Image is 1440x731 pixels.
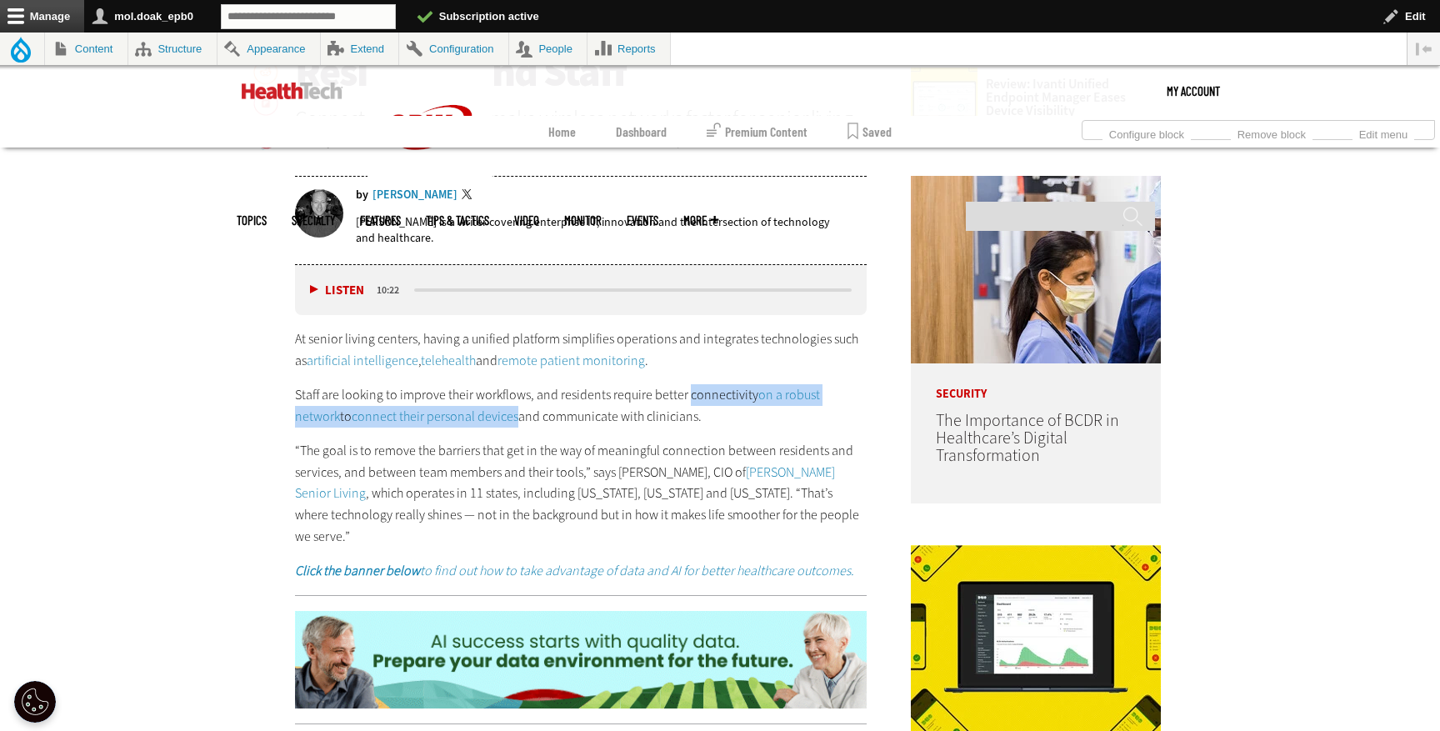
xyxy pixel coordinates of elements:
a: People [509,33,587,65]
img: Doctors reviewing tablet [911,176,1161,363]
button: Open Preferences [14,681,56,723]
a: Dashboard [616,116,667,148]
button: Vertical orientation [1407,33,1440,65]
a: on a robust network [295,386,820,425]
a: connect their personal devices [352,408,518,425]
span: More [683,214,718,227]
a: telehealth [421,352,476,369]
a: remote patient monitoring [497,352,645,369]
a: Features [360,214,401,227]
img: ht-dataandai-animated-2025-prepare-desktop [295,611,867,709]
a: My Account [1167,66,1220,116]
p: Staff are looking to improve their workflows, and residents require better connectivity to and co... [295,384,867,427]
a: Events [627,214,658,227]
a: Video [514,214,539,227]
div: duration [374,283,412,298]
a: Click the banner belowto find out how to take advantage of data and AI for better healthcare outc... [295,562,854,579]
a: Edit menu [1352,123,1414,142]
div: Cookie Settings [14,681,56,723]
button: Listen [310,284,364,297]
em: to find out how to take advantage of data and AI for better healthcare outcomes. [295,562,854,579]
span: Topics [237,214,267,227]
a: Structure [128,33,217,65]
p: Security [911,363,1161,400]
a: Reports [587,33,670,65]
img: Home [367,66,492,189]
p: At senior living centers, having a unified platform simplifies operations and integrates technolo... [295,328,867,371]
a: Content [45,33,127,65]
a: Saved [847,116,892,148]
a: CDW [367,176,492,193]
a: Extend [321,33,399,65]
a: The Importance of BCDR in Healthcare’s Digital Transformation [936,409,1119,467]
span: Specialty [292,214,335,227]
p: “The goal is to remove the barriers that get in the way of meaningful connection between resident... [295,440,867,547]
img: Home [242,83,342,99]
strong: Click the banner below [295,562,420,579]
a: Appearance [217,33,320,65]
a: Configuration [399,33,507,65]
a: Tips & Tactics [426,214,489,227]
a: artificial intelligence [307,352,418,369]
a: Remove block [1231,123,1312,142]
div: User menu [1167,66,1220,116]
a: MonITor [564,214,602,227]
a: Home [548,116,576,148]
a: Configure block [1102,123,1191,142]
div: media player [295,265,867,315]
a: Premium Content [707,116,807,148]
